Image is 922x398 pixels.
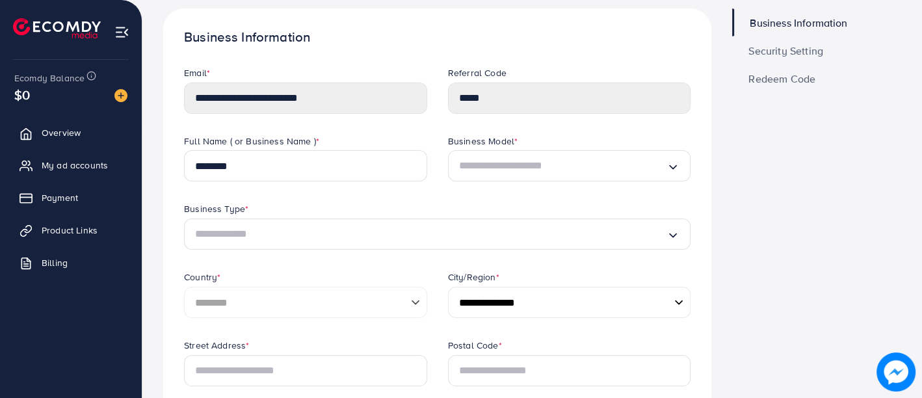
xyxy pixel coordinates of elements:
label: Postal Code [448,339,502,352]
img: menu [114,25,129,40]
a: Payment [10,185,132,211]
label: Business Type [184,202,248,215]
a: Overview [10,120,132,146]
input: Search for option [459,155,667,176]
label: Business Model [448,135,518,148]
div: Search for option [184,219,691,250]
img: image [114,89,127,102]
label: Referral Code [448,66,507,79]
a: Billing [10,250,132,276]
img: logo [13,18,101,38]
span: Product Links [42,224,98,237]
div: Search for option [448,150,691,181]
label: Email [184,66,210,79]
span: Security Setting [748,46,823,56]
img: image [876,352,915,391]
span: My ad accounts [42,159,108,172]
label: Country [184,271,220,284]
span: Billing [42,256,68,269]
span: Payment [42,191,78,204]
span: Business Information [750,18,847,28]
a: My ad accounts [10,152,132,178]
label: City/Region [448,271,499,284]
span: $0 [14,85,30,104]
span: Ecomdy Balance [14,72,85,85]
label: Street Address [184,339,249,352]
label: Full Name ( or Business Name ) [184,135,319,148]
h1: Business Information [184,29,691,46]
input: Search for option [195,224,666,245]
span: Redeem Code [748,73,815,84]
a: Product Links [10,217,132,243]
span: Overview [42,126,81,139]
